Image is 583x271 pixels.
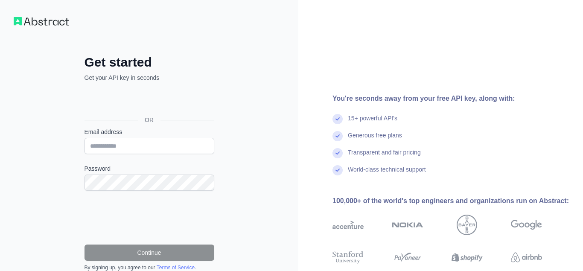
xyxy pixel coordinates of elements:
[392,215,423,235] img: nokia
[332,165,343,175] img: check mark
[332,250,364,265] img: stanford university
[348,165,426,182] div: World-class technical support
[348,131,402,148] div: Generous free plans
[457,215,477,235] img: bayer
[348,148,421,165] div: Transparent and fair pricing
[85,245,214,261] button: Continue
[85,128,214,136] label: Email address
[157,265,195,271] a: Terms of Service
[511,250,542,265] img: airbnb
[85,73,214,82] p: Get your API key in seconds
[14,17,69,26] img: Workflow
[511,215,542,235] img: google
[332,114,343,124] img: check mark
[85,164,214,173] label: Password
[452,250,483,265] img: shopify
[332,93,569,104] div: You're seconds away from your free API key, along with:
[332,215,364,235] img: accenture
[80,91,217,110] iframe: زر تسجيل الدخول باستخدام حساب Google
[138,116,160,124] span: OR
[85,201,214,234] iframe: reCAPTCHA
[85,91,213,110] div: تسجيل الدخول باستخدام حساب Google (يفتح الرابط في علامة تبويب جديدة)
[392,250,423,265] img: payoneer
[85,55,214,70] h2: Get started
[332,131,343,141] img: check mark
[85,264,214,271] div: By signing up, you agree to our .
[348,114,397,131] div: 15+ powerful API's
[332,148,343,158] img: check mark
[332,196,569,206] div: 100,000+ of the world's top engineers and organizations run on Abstract:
